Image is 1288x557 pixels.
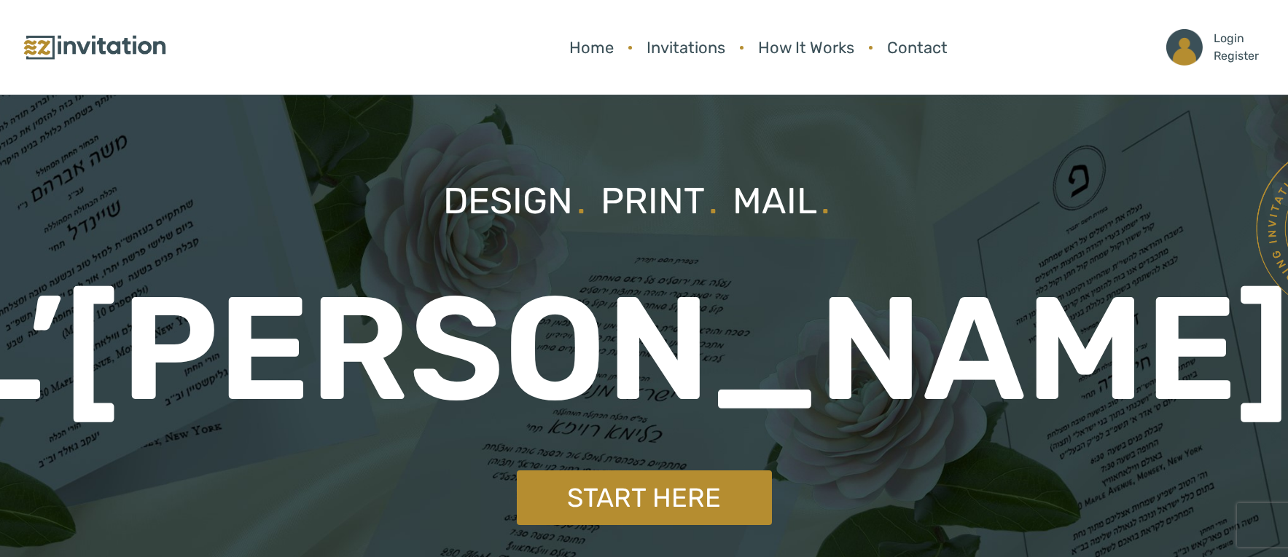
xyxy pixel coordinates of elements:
[751,28,862,67] a: How It Works
[1166,29,1203,66] img: ico_account.png
[577,179,586,223] span: .
[821,179,830,223] span: .
[443,174,845,229] p: Design Print Mail
[22,32,168,63] img: logo.png
[562,28,621,67] a: Home
[639,28,733,67] a: Invitations
[1159,22,1266,73] a: LoginRegister
[1214,30,1259,65] p: Login Register
[709,179,718,223] span: .
[880,28,955,67] a: Contact
[517,470,772,525] a: Start Here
